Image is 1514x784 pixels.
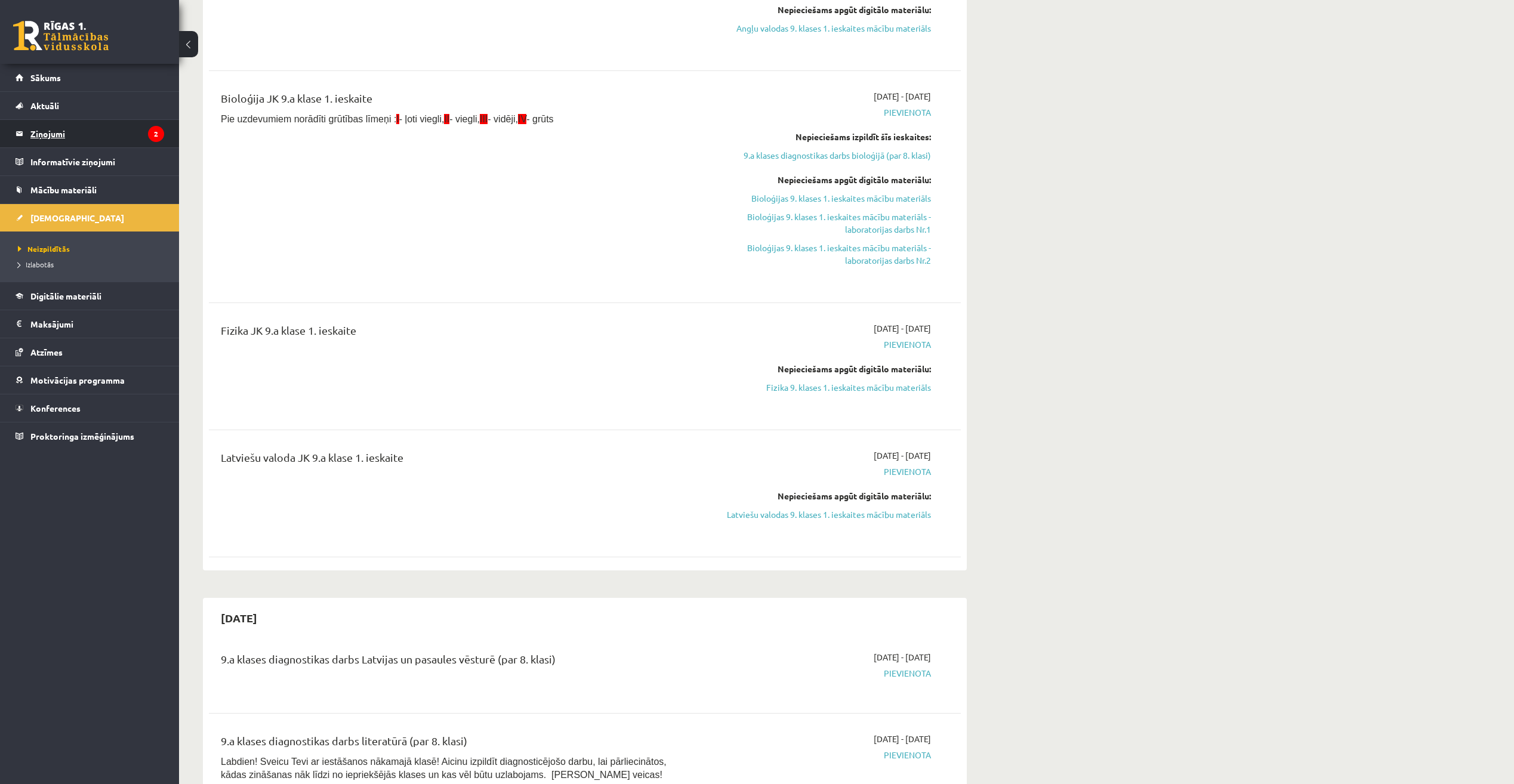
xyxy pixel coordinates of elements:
[16,394,164,422] a: Konferences
[16,338,164,366] a: Atzīmes
[16,422,164,450] a: Proktoringa izmēģinājums
[221,733,688,755] div: 9.a klases diagnostikas darbs literatūrā (par 8. klasi)
[874,651,931,663] span: [DATE] - [DATE]
[16,282,164,310] a: Digitālie materiāli
[30,347,63,357] span: Atzīmes
[16,148,164,175] a: Informatīvie ziņojumi
[209,604,269,632] h2: [DATE]
[16,176,164,203] a: Mācību materiāli
[30,148,164,175] legend: Informatīvie ziņojumi
[30,100,59,111] span: Aktuāli
[18,260,54,269] span: Izlabotās
[706,174,931,186] div: Nepieciešams apgūt digitālo materiālu:
[16,92,164,119] a: Aktuāli
[30,375,125,385] span: Motivācijas programma
[221,757,667,780] span: Labdien! Sveicu Tevi ar iestāšanos nākamajā klasē! Aicinu izpildīt diagnosticējošo darbu, lai pār...
[30,212,124,223] span: [DEMOGRAPHIC_DATA]
[706,490,931,502] div: Nepieciešams apgūt digitālo materiālu:
[874,733,931,745] span: [DATE] - [DATE]
[706,363,931,375] div: Nepieciešams apgūt digitālo materiālu:
[518,114,526,124] span: IV
[148,126,164,142] i: 2
[874,90,931,103] span: [DATE] - [DATE]
[30,120,164,147] legend: Ziņojumi
[221,651,688,673] div: 9.a klases diagnostikas darbs Latvijas un pasaules vēsturē (par 8. klasi)
[706,749,931,761] span: Pievienota
[874,322,931,335] span: [DATE] - [DATE]
[18,243,167,254] a: Neizpildītās
[221,90,688,112] div: Bioloģija JK 9.a klase 1. ieskaite
[706,211,931,236] a: Bioloģijas 9. klases 1. ieskaites mācību materiāls - laboratorijas darbs Nr.1
[706,242,931,267] a: Bioloģijas 9. klases 1. ieskaites mācību materiāls - laboratorijas darbs Nr.2
[396,114,399,124] span: I
[30,310,164,338] legend: Maksājumi
[16,204,164,232] a: [DEMOGRAPHIC_DATA]
[706,338,931,351] span: Pievienota
[706,149,931,162] a: 9.a klases diagnostikas darbs bioloģijā (par 8. klasi)
[480,114,488,124] span: III
[874,449,931,462] span: [DATE] - [DATE]
[706,131,931,143] div: Nepieciešams izpildīt šīs ieskaites:
[16,120,164,147] a: Ziņojumi2
[706,22,931,35] a: Angļu valodas 9. klases 1. ieskaites mācību materiāls
[221,449,688,471] div: Latviešu valoda JK 9.a klase 1. ieskaite
[30,184,97,195] span: Mācību materiāli
[221,322,688,344] div: Fizika JK 9.a klase 1. ieskaite
[30,431,134,442] span: Proktoringa izmēģinājums
[706,192,931,205] a: Bioloģijas 9. klases 1. ieskaites mācību materiāls
[30,403,81,413] span: Konferences
[706,508,931,521] a: Latviešu valodas 9. klases 1. ieskaites mācību materiāls
[30,72,61,83] span: Sākums
[16,366,164,394] a: Motivācijas programma
[706,381,931,394] a: Fizika 9. klases 1. ieskaites mācību materiāls
[706,465,931,478] span: Pievienota
[706,667,931,680] span: Pievienota
[221,114,554,124] span: Pie uzdevumiem norādīti grūtības līmeņi : - ļoti viegli, - viegli, - vidēji, - grūts
[30,291,101,301] span: Digitālie materiāli
[444,114,449,124] span: II
[13,21,109,51] a: Rīgas 1. Tālmācības vidusskola
[16,310,164,338] a: Maksājumi
[18,259,167,270] a: Izlabotās
[706,106,931,119] span: Pievienota
[16,64,164,91] a: Sākums
[706,4,931,16] div: Nepieciešams apgūt digitālo materiālu:
[18,244,70,254] span: Neizpildītās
